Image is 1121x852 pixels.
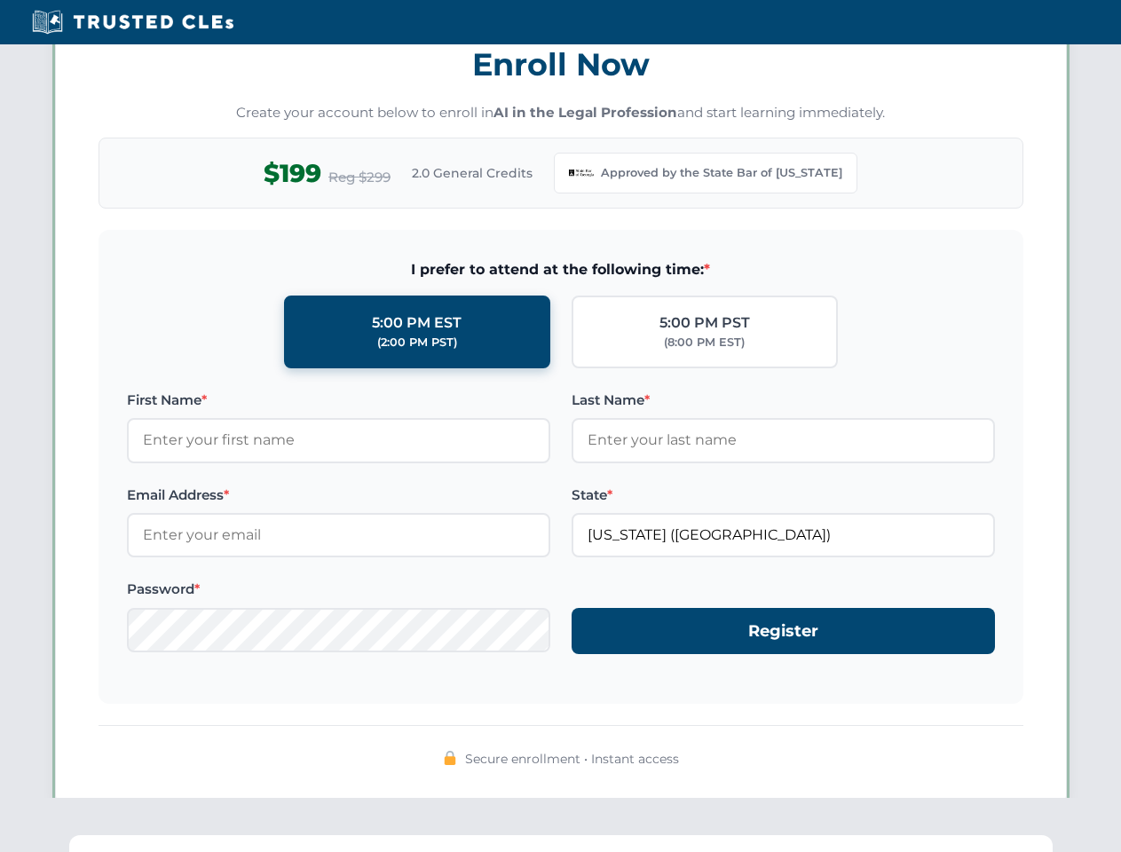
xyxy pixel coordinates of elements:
[127,418,550,462] input: Enter your first name
[443,751,457,765] img: 🔒
[264,154,321,193] span: $199
[572,390,995,411] label: Last Name
[572,418,995,462] input: Enter your last name
[127,513,550,557] input: Enter your email
[465,749,679,769] span: Secure enrollment • Instant access
[572,485,995,506] label: State
[377,334,457,351] div: (2:00 PM PST)
[569,161,594,185] img: Georgia Bar
[99,36,1023,92] h3: Enroll Now
[664,334,745,351] div: (8:00 PM EST)
[412,163,533,183] span: 2.0 General Credits
[572,608,995,655] button: Register
[601,164,842,182] span: Approved by the State Bar of [US_STATE]
[127,390,550,411] label: First Name
[27,9,239,35] img: Trusted CLEs
[328,167,391,188] span: Reg $299
[372,312,462,335] div: 5:00 PM EST
[493,104,677,121] strong: AI in the Legal Profession
[127,258,995,281] span: I prefer to attend at the following time:
[99,103,1023,123] p: Create your account below to enroll in and start learning immediately.
[127,485,550,506] label: Email Address
[127,579,550,600] label: Password
[572,513,995,557] input: Georgia (GA)
[659,312,750,335] div: 5:00 PM PST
